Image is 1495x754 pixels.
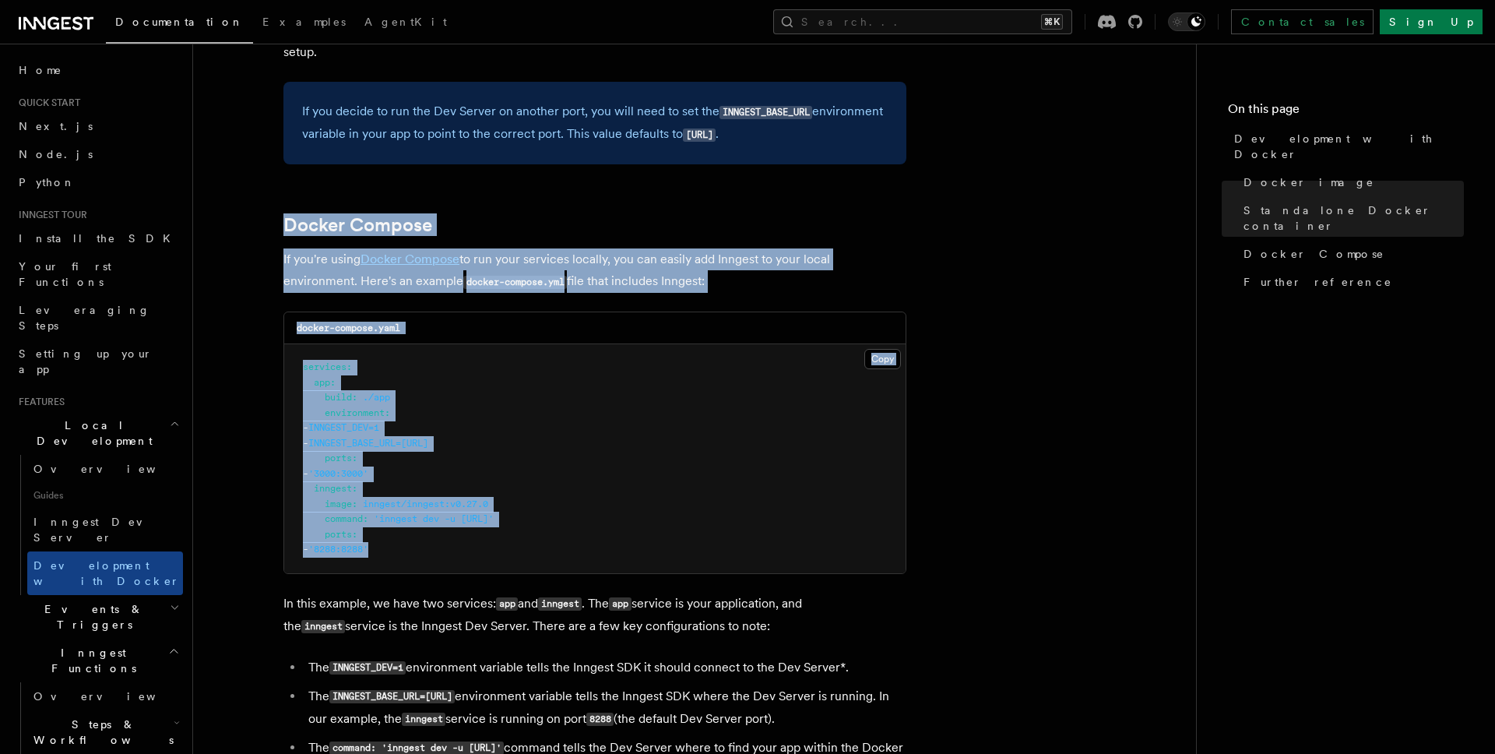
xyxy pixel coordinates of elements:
[19,232,180,245] span: Install the SDK
[19,304,150,332] span: Leveraging Steps
[283,248,906,293] p: If you're using to run your services locally, you can easily add Inngest to your local environmen...
[363,513,368,524] span: :
[19,120,93,132] span: Next.js
[314,377,330,388] span: app
[325,392,352,403] span: build
[463,276,567,289] code: docker-compose.yml
[329,661,406,675] code: INNGEST_DEV=1
[301,620,345,633] code: inngest
[19,62,62,78] span: Home
[27,717,174,748] span: Steps & Workflows
[12,209,87,221] span: Inngest tour
[538,597,582,611] code: inngest
[352,529,357,540] span: :
[325,529,352,540] span: ports
[402,713,445,726] code: inngest
[12,56,183,84] a: Home
[303,438,308,449] span: -
[314,483,352,494] span: inngest
[12,645,168,676] span: Inngest Functions
[1380,9,1483,34] a: Sign Up
[1231,9,1374,34] a: Contact sales
[1234,131,1464,162] span: Development with Docker
[303,468,308,479] span: -
[19,148,93,160] span: Node.js
[1228,125,1464,168] a: Development with Docker
[27,483,183,508] span: Guides
[329,690,455,703] code: INNGEST_BASE_URL=[URL]
[302,100,888,146] p: If you decide to run the Dev Server on another port, you will need to set the environment variabl...
[361,252,459,266] a: Docker Compose
[304,685,906,731] li: The environment variable tells the Inngest SDK where the Dev Server is running. In our example, t...
[304,657,906,679] li: The environment variable tells the Inngest SDK it should connect to the Dev Server*.
[106,5,253,44] a: Documentation
[12,639,183,682] button: Inngest Functions
[346,361,352,372] span: :
[33,690,194,703] span: Overview
[363,499,488,509] span: inngest/inngest:v0.27.0
[325,453,352,463] span: ports
[1228,100,1464,125] h4: On this page
[12,418,170,449] span: Local Development
[12,595,183,639] button: Events & Triggers
[496,597,518,611] code: app
[308,422,379,433] span: INNGEST_DEV=1
[303,361,346,372] span: services
[12,97,80,109] span: Quick start
[19,347,153,375] span: Setting up your app
[283,593,906,638] p: In this example, we have two services: and . The service is your application, and the service is ...
[27,710,183,754] button: Steps & Workflows
[12,168,183,196] a: Python
[1237,168,1464,196] a: Docker image
[297,322,400,333] code: docker-compose.yaml
[33,516,167,544] span: Inngest Dev Server
[374,513,494,524] span: 'inngest dev -u [URL]'
[12,224,183,252] a: Install the SDK
[262,16,346,28] span: Examples
[352,499,357,509] span: :
[283,214,432,236] a: Docker Compose
[303,544,308,555] span: -
[19,260,111,288] span: Your first Functions
[12,112,183,140] a: Next.js
[12,340,183,383] a: Setting up your app
[12,140,183,168] a: Node.js
[308,438,428,449] span: INNGEST_BASE_URL=[URL]
[1237,196,1464,240] a: Standalone Docker container
[683,129,716,142] code: [URL]
[33,559,180,587] span: Development with Docker
[27,455,183,483] a: Overview
[12,252,183,296] a: Your first Functions
[586,713,614,726] code: 8288
[325,513,363,524] span: command
[355,5,456,42] a: AgentKit
[330,377,336,388] span: :
[325,407,385,418] span: environment
[1243,203,1464,234] span: Standalone Docker container
[609,597,631,611] code: app
[253,5,355,42] a: Examples
[1243,274,1392,290] span: Further reference
[12,396,65,408] span: Features
[364,16,447,28] span: AgentKit
[1243,174,1374,190] span: Docker image
[303,422,308,433] span: -
[1237,240,1464,268] a: Docker Compose
[27,682,183,710] a: Overview
[1168,12,1205,31] button: Toggle dark mode
[719,106,812,119] code: INNGEST_BASE_URL
[308,468,368,479] span: '3000:3000'
[363,392,390,403] span: ./app
[352,483,357,494] span: :
[12,601,170,632] span: Events & Triggers
[773,9,1072,34] button: Search...⌘K
[115,16,244,28] span: Documentation
[12,296,183,340] a: Leveraging Steps
[19,176,76,188] span: Python
[27,551,183,595] a: Development with Docker
[352,392,357,403] span: :
[27,508,183,551] a: Inngest Dev Server
[1243,246,1384,262] span: Docker Compose
[352,453,357,463] span: :
[864,349,901,369] button: Copy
